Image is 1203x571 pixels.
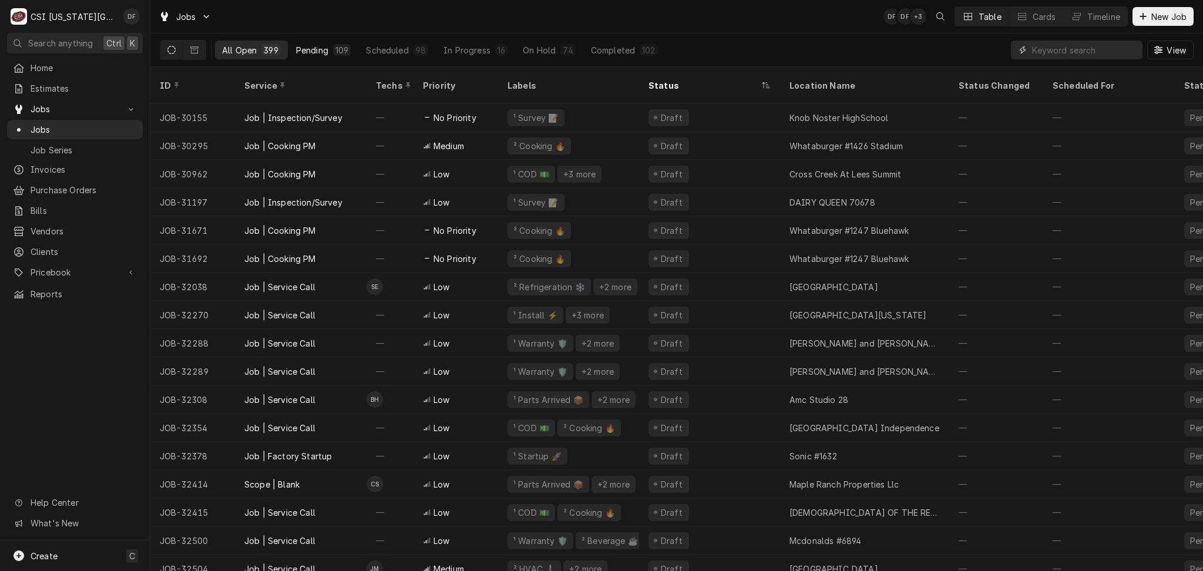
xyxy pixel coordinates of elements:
div: ID [160,79,223,92]
div: Draft [659,450,684,462]
div: Techs [376,79,412,92]
div: — [1043,103,1175,132]
span: Purchase Orders [31,184,137,196]
div: David Fannin's Avatar [123,8,140,25]
span: Create [31,551,58,561]
div: Job | Service Call [244,394,315,406]
span: Low [434,394,449,406]
div: Whataburger #1247 Bluehawk [789,224,909,237]
span: Low [434,506,449,519]
div: Draft [659,196,684,209]
div: David Fannin's Avatar [883,8,900,25]
div: — [1043,385,1175,414]
a: Bills [7,201,143,220]
div: ¹ COD 💵 [512,168,550,180]
div: Draft [659,224,684,237]
span: Ctrl [106,37,122,49]
div: JOB-30962 [150,160,235,188]
div: Job | Cooking PM [244,253,316,265]
div: — [1043,470,1175,498]
div: +3 more [562,168,597,180]
div: DF [883,8,900,25]
span: No Priority [434,253,476,265]
div: [GEOGRAPHIC_DATA][US_STATE] [789,309,926,321]
div: ¹ COD 💵 [512,422,550,434]
div: — [949,414,1043,442]
a: Go to Jobs [7,99,143,119]
div: — [1043,414,1175,442]
div: Scope | Blank [244,478,300,491]
span: Low [434,337,449,350]
div: — [949,160,1043,188]
a: Purchase Orders [7,180,143,200]
div: Job | Service Call [244,365,315,378]
a: Clients [7,242,143,261]
div: All Open [222,44,257,56]
div: Table [979,11,1002,23]
div: Status [648,79,759,92]
div: — [1043,301,1175,329]
div: Mcdonalds #6894 [789,535,861,547]
a: Vendors [7,221,143,241]
div: [PERSON_NAME] and [PERSON_NAME] Homemade Ice Cream [789,365,940,378]
div: Draft [659,535,684,547]
a: Invoices [7,160,143,179]
a: Go to Help Center [7,493,143,512]
span: Home [31,62,137,74]
div: 109 [335,44,348,56]
span: No Priority [434,112,476,124]
div: Cross Creek At Lees Summit [789,168,901,180]
div: CS [367,476,383,492]
div: — [949,470,1043,498]
div: Christian Simmons's Avatar [367,476,383,492]
a: Home [7,58,143,78]
a: Go to Pricebook [7,263,143,282]
div: Amc Studio 28 [789,394,848,406]
div: — [949,385,1043,414]
div: Whataburger #1426 Stadium [789,140,903,152]
div: — [1043,442,1175,470]
div: Pending [296,44,328,56]
div: ² Cooking 🔥 [562,422,616,434]
div: — [367,498,414,526]
a: Reports [7,284,143,304]
div: Timeline [1087,11,1120,23]
div: — [949,526,1043,555]
a: Job Series [7,140,143,160]
input: Keyword search [1032,41,1137,59]
div: Draft [659,422,684,434]
div: JOB-32354 [150,414,235,442]
div: Cards [1033,11,1056,23]
div: — [367,526,414,555]
button: Search anythingCtrlK [7,33,143,53]
div: JOB-32289 [150,357,235,385]
span: Jobs [176,11,196,23]
div: JOB-32414 [150,470,235,498]
a: Estimates [7,79,143,98]
div: On Hold [523,44,556,56]
div: JOB-32270 [150,301,235,329]
div: Draft [659,309,684,321]
span: C [129,550,135,562]
div: Brian Hawkins's Avatar [367,391,383,408]
div: Scheduled [366,44,408,56]
div: +2 more [596,478,631,491]
div: Draft [659,365,684,378]
div: Labels [508,79,630,92]
span: Help Center [31,496,136,509]
div: + 3 [910,8,926,25]
span: Low [434,309,449,321]
div: ² Cooking 🔥 [512,224,566,237]
div: — [1043,244,1175,273]
span: Reports [31,288,137,300]
span: Low [434,168,449,180]
span: Low [434,281,449,293]
div: DF [123,8,140,25]
div: — [367,132,414,160]
div: — [367,442,414,470]
div: — [1043,357,1175,385]
div: — [367,216,414,244]
div: Job | Inspection/Survey [244,196,342,209]
div: — [949,132,1043,160]
div: — [1043,160,1175,188]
